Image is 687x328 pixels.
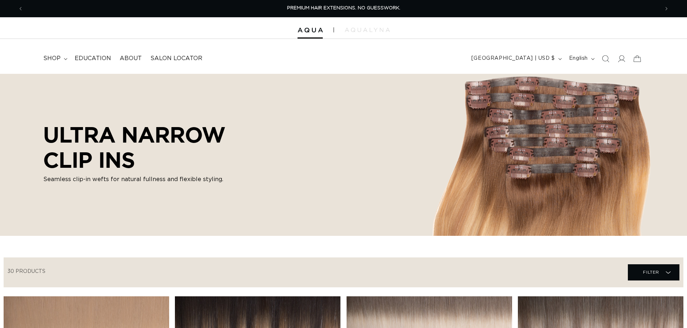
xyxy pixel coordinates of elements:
[569,55,588,62] span: English
[659,2,674,15] button: Next announcement
[43,55,61,62] span: shop
[120,55,142,62] span: About
[643,265,659,279] span: Filter
[287,6,400,10] span: PREMIUM HAIR EXTENSIONS. NO GUESSWORK.
[150,55,202,62] span: Salon Locator
[8,269,45,274] span: 30 products
[598,51,613,67] summary: Search
[43,175,278,184] p: Seamless clip-in wefts for natural fullness and flexible styling.
[565,52,598,66] button: English
[628,264,679,280] summary: Filter
[146,50,207,67] a: Salon Locator
[471,55,555,62] span: [GEOGRAPHIC_DATA] | USD $
[13,2,28,15] button: Previous announcement
[75,55,111,62] span: Education
[39,50,70,67] summary: shop
[345,28,390,32] img: aqualyna.com
[43,122,278,172] h2: ULTRA NARROW CLIP INS
[70,50,115,67] a: Education
[298,28,323,33] img: Aqua Hair Extensions
[115,50,146,67] a: About
[467,52,565,66] button: [GEOGRAPHIC_DATA] | USD $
